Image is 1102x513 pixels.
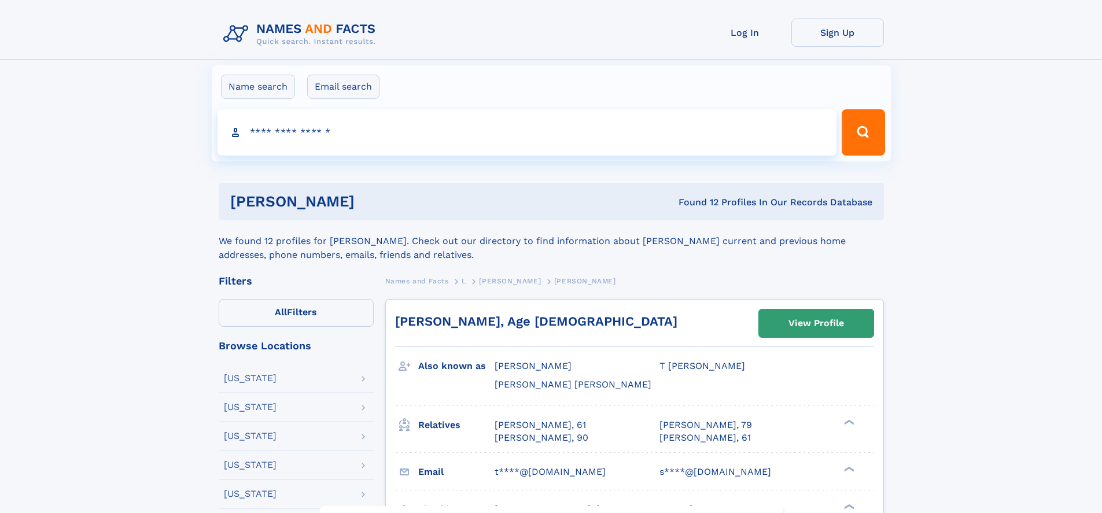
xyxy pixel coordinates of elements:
h3: Email [418,462,495,482]
div: We found 12 profiles for [PERSON_NAME]. Check out our directory to find information about [PERSON... [219,220,884,262]
div: ❯ [841,503,855,510]
span: [PERSON_NAME] [479,277,541,285]
span: [PERSON_NAME] [PERSON_NAME] [495,379,651,390]
a: Log In [699,19,791,47]
button: Search Button [842,109,884,156]
a: [PERSON_NAME], 79 [659,419,752,431]
input: search input [218,109,837,156]
div: [US_STATE] [224,374,277,383]
span: T [PERSON_NAME] [659,360,745,371]
h1: [PERSON_NAME] [230,194,517,209]
div: [US_STATE] [224,431,277,441]
a: [PERSON_NAME], 90 [495,431,588,444]
a: L [462,274,466,288]
span: All [275,307,287,318]
div: [US_STATE] [224,460,277,470]
span: [PERSON_NAME] [554,277,616,285]
div: ❯ [841,418,855,426]
div: Browse Locations [219,341,374,351]
img: Logo Names and Facts [219,19,385,50]
div: ❯ [841,465,855,473]
span: L [462,277,466,285]
div: [US_STATE] [224,489,277,499]
a: View Profile [759,309,874,337]
a: Names and Facts [385,274,449,288]
h3: Relatives [418,415,495,435]
div: Found 12 Profiles In Our Records Database [517,196,872,209]
label: Filters [219,299,374,327]
a: [PERSON_NAME], 61 [495,419,586,431]
label: Name search [221,75,295,99]
div: Filters [219,276,374,286]
a: Sign Up [791,19,884,47]
label: Email search [307,75,379,99]
a: [PERSON_NAME], Age [DEMOGRAPHIC_DATA] [395,314,677,329]
div: [US_STATE] [224,403,277,412]
span: [PERSON_NAME] [495,360,572,371]
a: [PERSON_NAME] [479,274,541,288]
div: View Profile [788,310,844,337]
a: [PERSON_NAME], 61 [659,431,751,444]
h3: Also known as [418,356,495,376]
